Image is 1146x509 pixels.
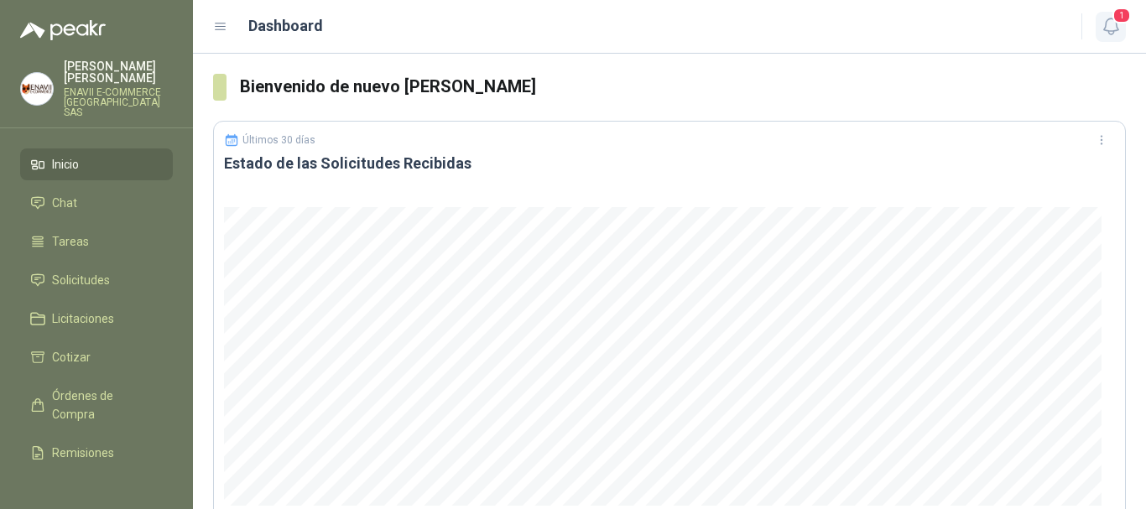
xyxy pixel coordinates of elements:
[1096,12,1126,42] button: 1
[20,187,173,219] a: Chat
[52,309,114,328] span: Licitaciones
[52,232,89,251] span: Tareas
[52,271,110,289] span: Solicitudes
[20,380,173,430] a: Órdenes de Compra
[1112,8,1131,23] span: 1
[52,387,157,423] span: Órdenes de Compra
[248,14,323,38] h1: Dashboard
[240,74,1126,100] h3: Bienvenido de nuevo [PERSON_NAME]
[52,348,91,366] span: Cotizar
[20,437,173,469] a: Remisiones
[52,444,114,462] span: Remisiones
[21,73,53,105] img: Company Logo
[64,60,173,84] p: [PERSON_NAME] [PERSON_NAME]
[52,194,77,212] span: Chat
[64,87,173,117] p: ENAVII E-COMMERCE [GEOGRAPHIC_DATA] SAS
[20,303,173,335] a: Licitaciones
[20,20,106,40] img: Logo peakr
[20,226,173,257] a: Tareas
[20,148,173,180] a: Inicio
[52,155,79,174] span: Inicio
[242,134,315,146] p: Últimos 30 días
[224,153,1115,174] h3: Estado de las Solicitudes Recibidas
[20,341,173,373] a: Cotizar
[20,264,173,296] a: Solicitudes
